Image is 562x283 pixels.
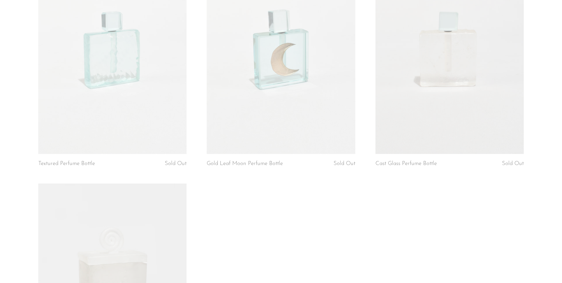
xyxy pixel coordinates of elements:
[165,161,187,166] span: Sold Out
[38,161,95,167] a: Textured Perfume Bottle
[375,161,437,167] a: Cast Glass Perfume Bottle
[207,161,283,167] a: Gold Leaf Moon Perfume Bottle
[334,161,355,166] span: Sold Out
[502,161,524,166] span: Sold Out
